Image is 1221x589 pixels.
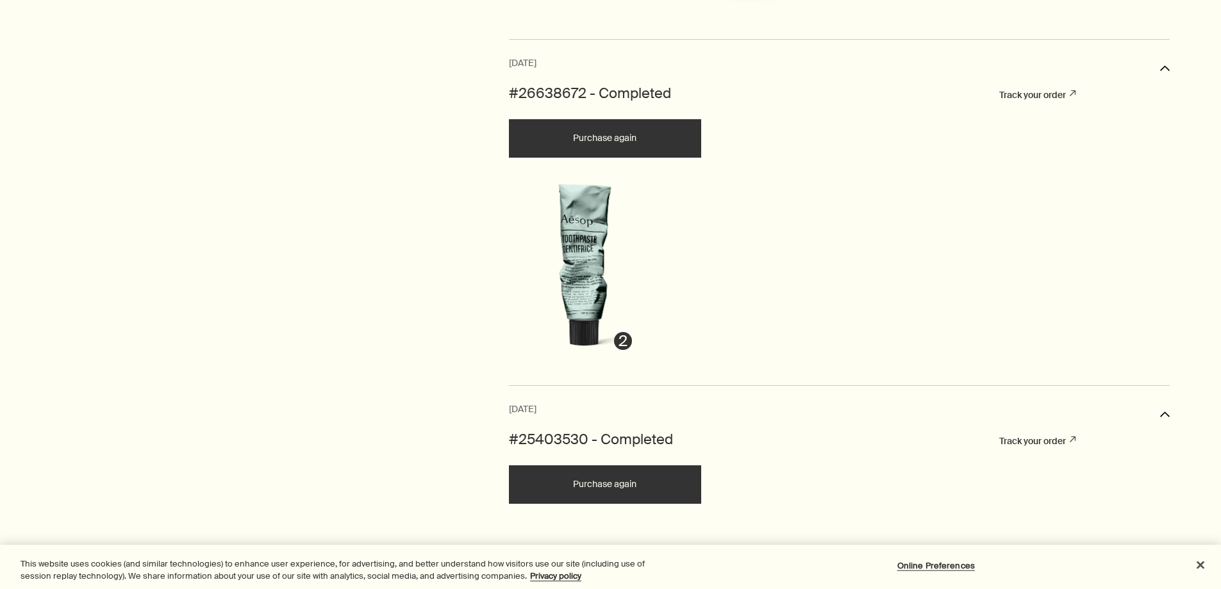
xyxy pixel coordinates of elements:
[509,84,671,104] h2: #26638672 - Completed
[1160,402,1170,430] button: Open
[999,435,1076,447] a: Track your order
[614,332,632,350] div: 2
[509,56,536,71] span: [DATE]
[509,402,536,417] span: [DATE]
[999,89,1076,101] a: Track your order
[509,465,701,504] button: Purchase again
[896,553,976,579] button: Online Preferences, Opens the preference center dialog
[511,183,659,361] a: Toothpaste in aluminium tube
[511,183,659,358] img: Toothpaste in aluminium tube
[509,119,701,158] button: Purchase again
[21,558,672,583] div: This website uses cookies (and similar technologies) to enhance user experience, for advertising,...
[530,570,581,581] a: More information about your privacy, opens in a new tab
[1160,56,1170,84] button: Open
[1186,551,1215,579] button: Close
[509,430,673,450] h2: #25403530 - Completed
